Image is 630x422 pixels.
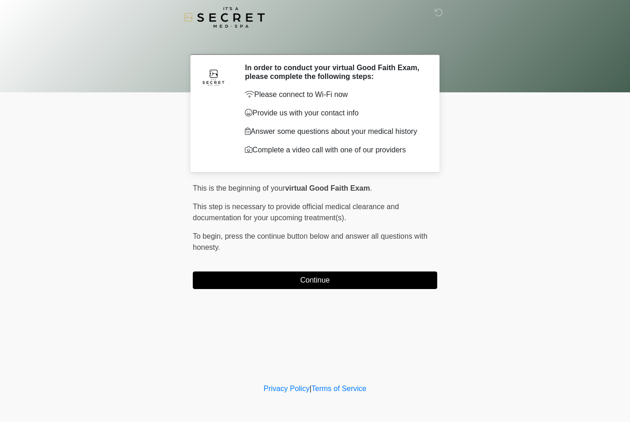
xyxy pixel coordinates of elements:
[370,184,372,192] span: .
[245,108,423,119] p: Provide us with your contact info
[285,184,370,192] strong: virtual Good Faith Exam
[184,7,265,28] img: It's A Secret Med Spa Logo
[200,63,227,91] img: Agent Avatar
[193,271,437,289] button: Continue
[186,33,444,50] h1: ‎ ‎
[245,89,423,100] p: Please connect to Wi-Fi now
[245,145,423,156] p: Complete a video call with one of our providers
[309,385,311,392] a: |
[245,126,423,137] p: Answer some questions about your medical history
[245,63,423,81] h2: In order to conduct your virtual Good Faith Exam, please complete the following steps:
[193,203,399,222] span: This step is necessary to provide official medical clearance and documentation for your upcoming ...
[264,385,310,392] a: Privacy Policy
[311,385,366,392] a: Terms of Service
[193,232,225,240] span: To begin,
[193,184,285,192] span: This is the beginning of your
[193,232,428,251] span: press the continue button below and answer all questions with honesty.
